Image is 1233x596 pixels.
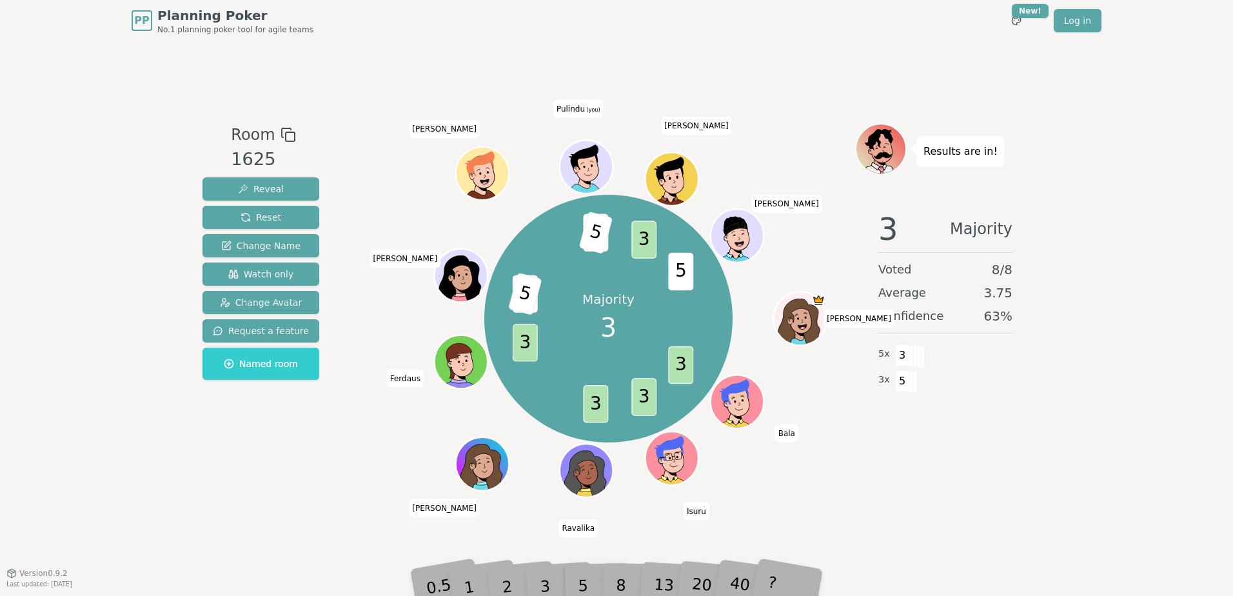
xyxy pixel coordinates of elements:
[878,214,898,244] span: 3
[409,499,480,517] span: Click to change your name
[895,344,910,366] span: 3
[6,581,72,588] span: Last updated: [DATE]
[202,263,319,286] button: Watch only
[508,273,542,315] span: 5
[134,13,149,28] span: PP
[19,568,68,579] span: Version 0.9.2
[238,183,284,195] span: Reveal
[231,146,295,173] div: 1625
[157,6,313,25] span: Planning Poker
[202,319,319,343] button: Request a feature
[558,519,598,537] span: Click to change your name
[632,379,657,416] span: 3
[824,310,894,328] span: Click to change your name
[370,250,440,268] span: Click to change your name
[600,308,616,347] span: 3
[579,212,613,254] span: 5
[878,373,890,387] span: 3 x
[202,177,319,201] button: Reveal
[684,502,709,521] span: Click to change your name
[878,261,912,279] span: Voted
[878,307,943,325] span: Confidence
[950,214,1012,244] span: Majority
[241,211,281,224] span: Reset
[409,120,480,138] span: Click to change your name
[632,221,657,259] span: 3
[669,346,694,384] span: 3
[878,284,926,302] span: Average
[584,386,609,423] span: 3
[220,296,302,309] span: Change Avatar
[992,261,1012,279] span: 8 / 8
[1012,4,1049,18] div: New!
[585,107,600,113] span: (you)
[202,234,319,257] button: Change Name
[231,123,275,146] span: Room
[228,268,294,281] span: Watch only
[224,357,298,370] span: Named room
[221,239,301,252] span: Change Name
[202,291,319,314] button: Change Avatar
[1054,9,1101,32] a: Log in
[387,370,424,388] span: Click to change your name
[751,195,822,213] span: Click to change your name
[132,6,313,35] a: PPPlanning PokerNo.1 planning poker tool for agile teams
[984,307,1012,325] span: 63 %
[895,370,910,392] span: 5
[202,348,319,380] button: Named room
[661,117,732,135] span: Click to change your name
[562,142,612,192] button: Click to change your avatar
[669,253,694,290] span: 5
[775,424,798,442] span: Click to change your name
[983,284,1012,302] span: 3.75
[213,324,309,337] span: Request a feature
[812,293,825,307] span: Staci is the host
[1005,9,1028,32] button: New!
[582,290,635,308] p: Majority
[878,347,890,361] span: 5 x
[553,100,604,118] span: Click to change your name
[202,206,319,229] button: Reset
[513,324,538,362] span: 3
[157,25,313,35] span: No.1 planning poker tool for agile teams
[923,143,998,161] p: Results are in!
[6,568,68,579] button: Version0.9.2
